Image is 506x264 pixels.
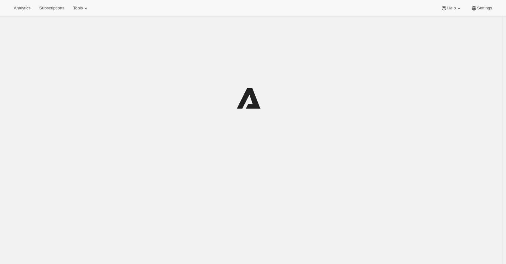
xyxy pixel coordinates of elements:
button: Help [437,4,466,13]
span: Help [447,6,456,11]
button: Analytics [10,4,34,13]
span: Settings [477,6,492,11]
button: Tools [69,4,93,13]
span: Analytics [14,6,30,11]
button: Subscriptions [35,4,68,13]
span: Subscriptions [39,6,64,11]
span: Tools [73,6,83,11]
button: Settings [467,4,496,13]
